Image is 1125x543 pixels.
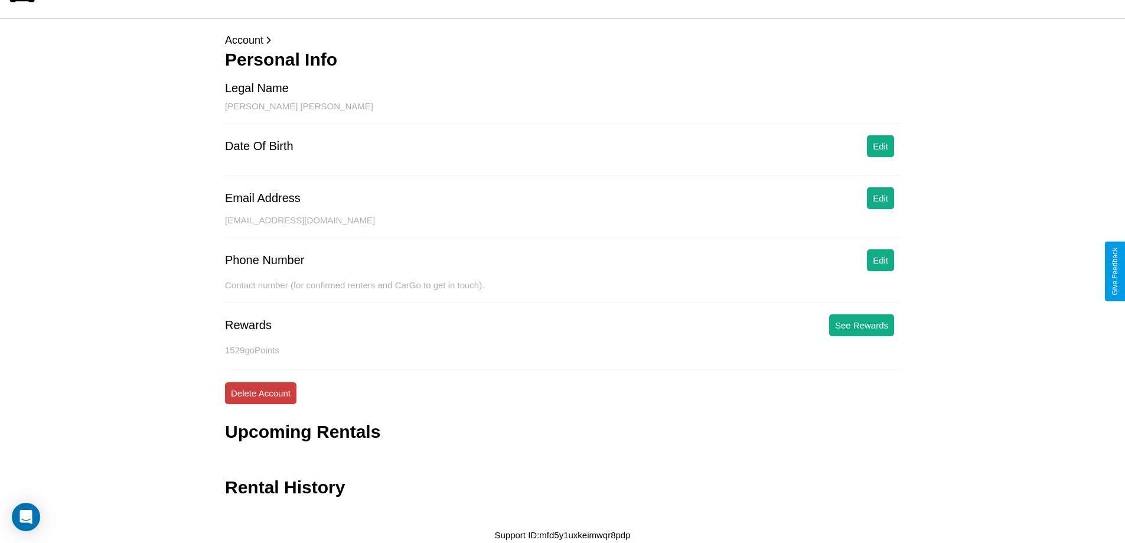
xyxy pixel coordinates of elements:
[12,503,40,531] div: Open Intercom Messenger
[225,215,900,238] div: [EMAIL_ADDRESS][DOMAIN_NAME]
[225,477,345,498] h3: Rental History
[225,31,900,50] p: Account
[867,187,894,209] button: Edit
[225,382,296,404] button: Delete Account
[225,342,900,358] p: 1529 goPoints
[867,135,894,157] button: Edit
[225,280,900,303] div: Contact number (for confirmed renters and CarGo to get in touch).
[225,253,305,267] div: Phone Number
[225,50,900,70] h3: Personal Info
[225,422,380,442] h3: Upcoming Rentals
[225,101,900,123] div: [PERSON_NAME] [PERSON_NAME]
[867,249,894,271] button: Edit
[1111,248,1119,295] div: Give Feedback
[494,527,630,543] p: Support ID: mfd5y1uxkeimwqr8pdp
[829,314,894,336] button: See Rewards
[225,139,294,153] div: Date Of Birth
[225,191,301,205] div: Email Address
[225,82,289,95] div: Legal Name
[225,318,272,332] div: Rewards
